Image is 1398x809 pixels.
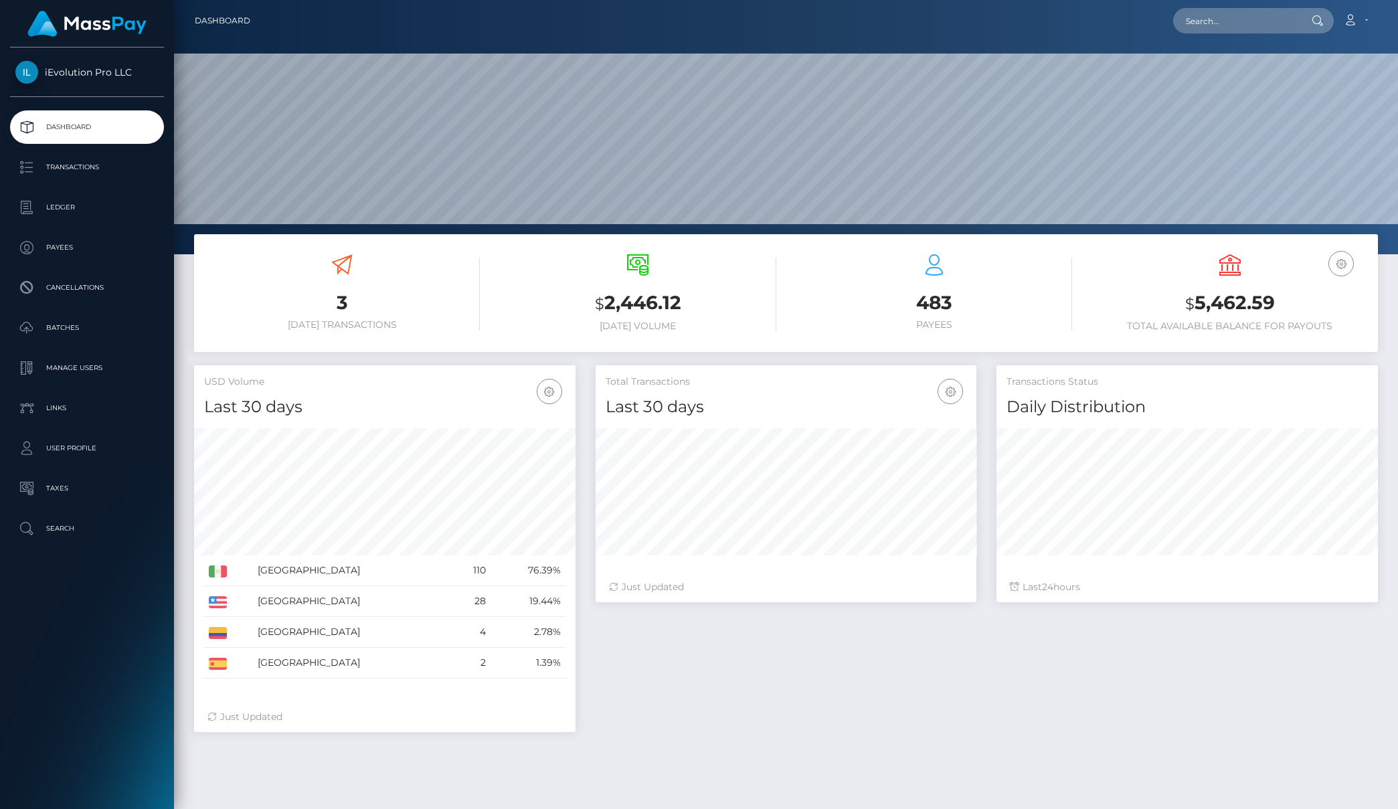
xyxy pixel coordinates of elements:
[10,110,164,144] a: Dashboard
[1185,294,1195,313] small: $
[500,290,776,317] h3: 2,446.12
[207,710,562,724] div: Just Updated
[606,375,967,389] h5: Total Transactions
[209,627,227,639] img: CO.png
[15,478,159,499] p: Taxes
[204,319,480,331] h6: [DATE] Transactions
[1010,580,1365,594] div: Last hours
[195,7,250,35] a: Dashboard
[491,586,565,617] td: 19.44%
[1173,8,1299,33] input: Search...
[1092,321,1368,332] h6: Total Available Balance for Payouts
[15,358,159,378] p: Manage Users
[491,648,565,679] td: 1.39%
[10,231,164,264] a: Payees
[1007,375,1368,389] h5: Transactions Status
[10,66,164,78] span: iEvolution Pro LLC
[609,580,964,594] div: Just Updated
[209,658,227,670] img: ES.png
[606,395,967,419] h4: Last 30 days
[10,391,164,425] a: Links
[15,438,159,458] p: User Profile
[500,321,776,332] h6: [DATE] Volume
[1092,290,1368,317] h3: 5,462.59
[1007,395,1368,419] h4: Daily Distribution
[491,555,565,586] td: 76.39%
[451,586,491,617] td: 28
[10,191,164,224] a: Ledger
[10,351,164,385] a: Manage Users
[15,318,159,338] p: Batches
[10,472,164,505] a: Taxes
[595,294,604,313] small: $
[15,519,159,539] p: Search
[253,648,451,679] td: [GEOGRAPHIC_DATA]
[204,375,565,389] h5: USD Volume
[253,617,451,648] td: [GEOGRAPHIC_DATA]
[10,432,164,465] a: User Profile
[15,278,159,298] p: Cancellations
[491,617,565,648] td: 2.78%
[209,565,227,577] img: MX.png
[253,586,451,617] td: [GEOGRAPHIC_DATA]
[15,398,159,418] p: Links
[15,61,38,84] img: iEvolution Pro LLC
[253,555,451,586] td: [GEOGRAPHIC_DATA]
[27,11,147,37] img: MassPay Logo
[796,319,1072,331] h6: Payees
[15,197,159,217] p: Ledger
[10,271,164,304] a: Cancellations
[10,512,164,545] a: Search
[451,555,491,586] td: 110
[796,290,1072,316] h3: 483
[209,596,227,608] img: US.png
[1042,581,1053,593] span: 24
[15,117,159,137] p: Dashboard
[204,395,565,419] h4: Last 30 days
[15,157,159,177] p: Transactions
[451,648,491,679] td: 2
[15,238,159,258] p: Payees
[451,617,491,648] td: 4
[204,290,480,316] h3: 3
[10,311,164,345] a: Batches
[10,151,164,184] a: Transactions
